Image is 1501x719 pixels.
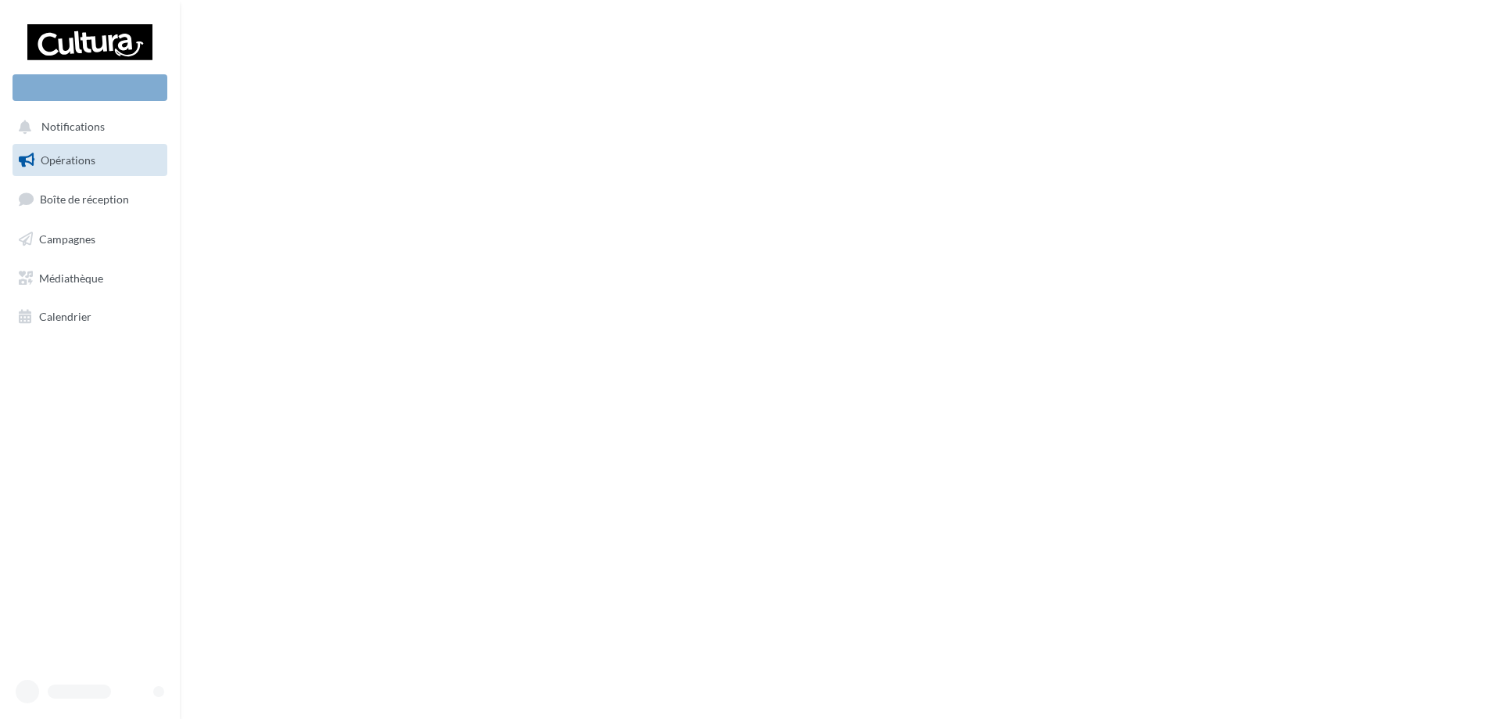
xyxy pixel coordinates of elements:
span: Campagnes [39,232,95,246]
div: Nouvelle campagne [13,74,167,101]
a: Campagnes [9,223,170,256]
a: Calendrier [9,300,170,333]
span: Calendrier [39,310,91,323]
a: Opérations [9,144,170,177]
span: Médiathèque [39,271,103,284]
a: Boîte de réception [9,182,170,216]
span: Opérations [41,153,95,167]
span: Boîte de réception [40,192,129,206]
a: Médiathèque [9,262,170,295]
span: Notifications [41,120,105,134]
